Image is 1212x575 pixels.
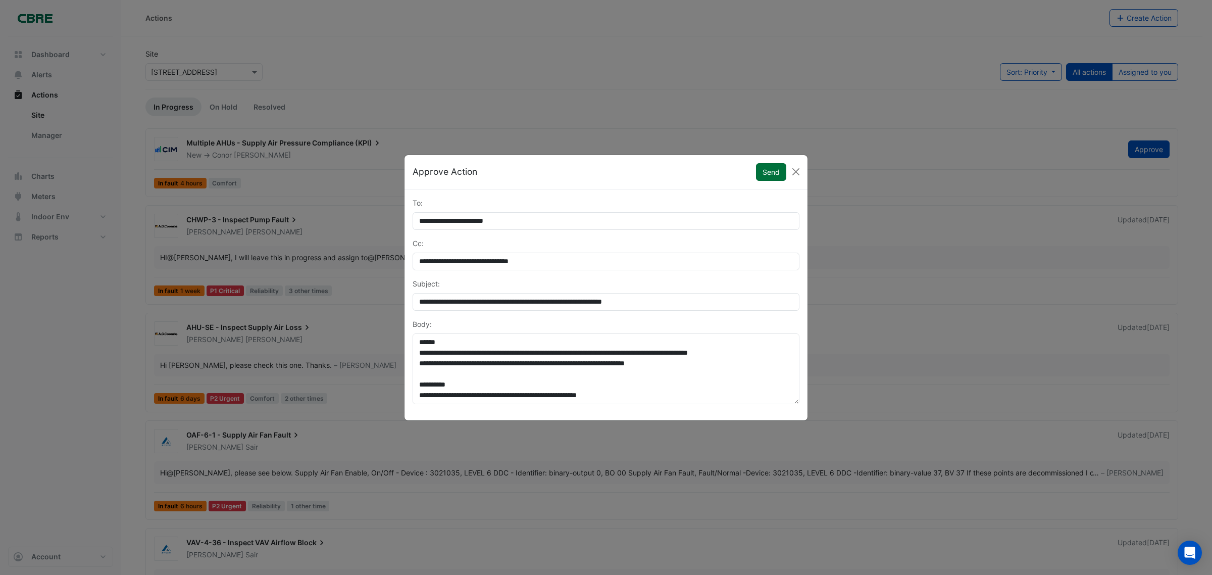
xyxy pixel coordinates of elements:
label: Subject: [413,278,440,289]
label: To: [413,198,423,208]
label: Cc: [413,238,424,249]
button: Send [756,163,786,181]
div: Open Intercom Messenger [1178,541,1202,565]
h5: Approve Action [413,165,477,178]
label: Body: [413,319,432,329]
button: Close [788,164,803,179]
